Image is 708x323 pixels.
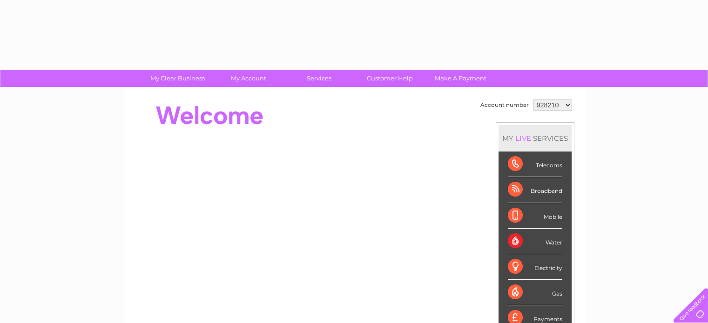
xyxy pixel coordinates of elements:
div: Broadband [508,177,562,203]
td: Account number [478,97,531,113]
div: MY SERVICES [499,125,572,152]
div: Mobile [508,203,562,229]
a: My Clear Business [139,70,216,87]
div: Water [508,229,562,254]
div: LIVE [513,134,533,143]
a: Make A Payment [422,70,499,87]
a: My Account [210,70,287,87]
div: Electricity [508,254,562,280]
a: Customer Help [351,70,428,87]
div: Gas [508,280,562,305]
div: Telecoms [508,152,562,177]
a: Services [281,70,357,87]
